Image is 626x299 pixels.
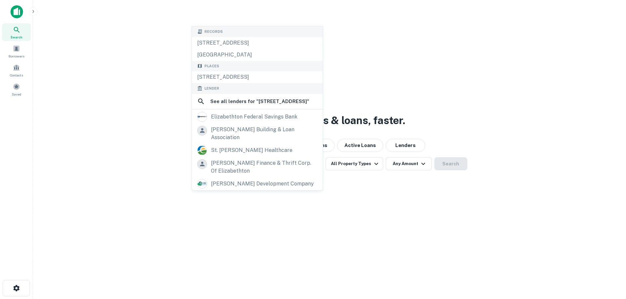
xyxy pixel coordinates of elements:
a: Search [2,23,31,41]
img: picture [197,146,207,155]
a: [PERSON_NAME] building & loan association [192,124,323,143]
img: capitalize-icon.png [11,5,23,18]
button: Active Loans [337,139,383,152]
button: Any Amount [386,157,432,170]
span: Search [11,34,22,40]
div: [PERSON_NAME] building & loan association [211,126,317,141]
button: All Property Types [326,157,383,170]
a: Contacts [2,61,31,79]
a: Borrowers [2,42,31,60]
a: [PERSON_NAME] finance & thrift corp. of elizabethton [192,157,323,177]
span: Places [204,63,219,69]
div: [STREET_ADDRESS] [192,71,323,83]
img: picture [197,179,207,188]
h3: Search lenders & loans, faster. [254,113,405,128]
a: Saved [2,80,31,98]
h6: See all lenders for " [STREET_ADDRESS] " [210,97,309,105]
a: st. [PERSON_NAME] healthcare [192,143,323,157]
div: [STREET_ADDRESS] [192,37,323,49]
span: Borrowers [9,53,24,59]
div: [PERSON_NAME] finance & thrift corp. of elizabethton [211,159,317,175]
img: picture [197,112,207,121]
div: [PERSON_NAME] development company [211,179,314,189]
span: Lender [204,86,219,91]
a: elizabethton federal savings bank [192,110,323,124]
button: Lenders [386,139,425,152]
div: st. [PERSON_NAME] healthcare [211,145,292,155]
iframe: Chat Widget [593,246,626,278]
span: Records [204,29,223,34]
div: elizabethton federal savings bank [211,112,297,122]
span: Contacts [10,73,23,78]
span: Saved [12,92,21,97]
a: [PERSON_NAME] development company [192,177,323,191]
div: [GEOGRAPHIC_DATA] [192,49,323,61]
